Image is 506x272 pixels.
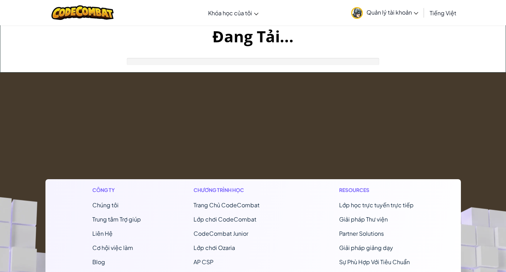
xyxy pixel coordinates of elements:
a: Chúng tôi [92,201,119,209]
a: Blog [92,258,105,266]
a: AP CSP [194,258,213,266]
h1: Resources [339,186,414,194]
span: Liên Hệ [92,230,113,237]
a: Khóa học của tôi [205,3,262,22]
a: Lớp học trực tuyến trực tiếp [339,201,414,209]
h1: Công ty [92,186,141,194]
a: Giải pháp Thư viện [339,215,388,223]
img: CodeCombat logo [51,5,114,20]
span: Trang Chủ CodeCombat [194,201,260,209]
a: Lớp chơi Ozaria [194,244,235,251]
h1: Đang Tải... [0,25,506,47]
h1: Chương trình học [194,186,287,194]
a: Partner Solutions [339,230,384,237]
a: Trung tâm Trợ giúp [92,215,141,223]
a: Giải pháp giảng dạy [339,244,393,251]
a: Tiếng Việt [426,3,460,22]
span: Khóa học của tôi [208,9,252,17]
a: Lớp chơi CodeCombat [194,215,256,223]
a: Quản lý tài khoản [348,1,422,24]
span: Quản lý tài khoản [366,9,418,16]
a: Sự Phù Hợp Với Tiêu Chuẩn [339,258,410,266]
span: Tiếng Việt [430,9,456,17]
a: Cơ hội việc làm [92,244,133,251]
img: avatar [351,7,363,19]
a: CodeCombat Junior [194,230,248,237]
